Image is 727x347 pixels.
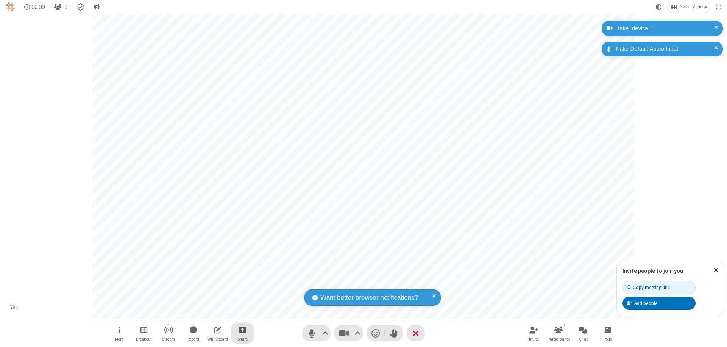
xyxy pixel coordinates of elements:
[679,4,707,10] span: Gallery view
[108,322,131,344] button: Open menu
[367,325,385,341] button: Send a reaction
[51,1,70,13] button: Open participant list
[64,3,67,11] span: 1
[708,261,724,280] button: Close popover
[182,322,204,344] button: Start recording
[115,337,123,341] span: More
[133,322,155,344] button: Manage Breakout Rooms
[8,303,22,312] div: You
[622,281,696,294] button: Copy meeting link
[73,1,88,13] div: Meeting details Encryption enabled
[627,284,670,291] div: Copy meeting link
[21,1,48,13] div: Timer
[334,325,363,341] button: Stop video (⌘+Shift+V)
[237,337,248,341] span: Share
[206,322,229,344] button: Open shared whiteboard
[385,325,403,341] button: Raise hand
[562,322,568,329] div: 1
[529,337,539,341] span: Invite
[713,1,724,13] button: Fullscreen
[157,322,180,344] button: Start streaming
[90,1,103,13] button: Conversation
[187,337,199,341] span: Record
[668,1,710,13] button: Change layout
[547,322,570,344] button: Open participant list
[207,337,228,341] span: Whiteboard
[320,325,331,341] button: Audio settings
[31,3,45,11] span: 00:00
[231,322,254,344] button: Start sharing
[320,293,418,303] span: Want better browser notifications?
[572,322,594,344] button: Open chat
[162,337,175,341] span: Stream
[548,337,570,341] span: Participants
[6,2,15,11] img: QA Selenium DO NOT DELETE OR CHANGE
[622,297,696,309] button: Add people
[302,325,331,341] button: Mute (⌘+Shift+A)
[615,24,717,33] div: fake_device_0
[613,45,717,53] div: Fake Default Audio Input
[622,267,683,274] label: Invite people to join you
[653,1,665,13] button: Using system theme
[407,325,425,341] button: End or leave meeting
[523,322,545,344] button: Invite participants (⌘+Shift+I)
[353,325,363,341] button: Video setting
[579,337,588,341] span: Chat
[596,322,619,344] button: Open poll
[604,337,612,341] span: Polls
[136,337,152,341] span: Breakout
